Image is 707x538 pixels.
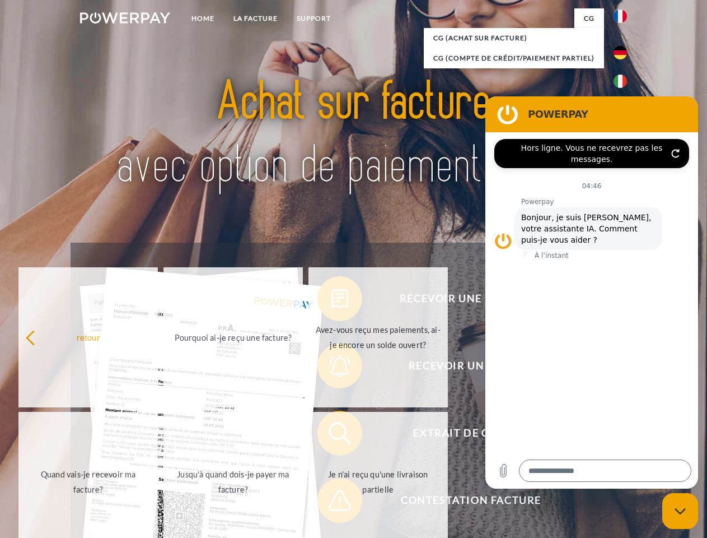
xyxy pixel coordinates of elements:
iframe: Bouton de lancement de la fenêtre de messagerie, conversation en cours [662,493,698,529]
button: Extrait de compte [317,411,608,456]
span: Extrait de compte [334,411,608,456]
div: retour [25,330,151,345]
img: fr [614,10,627,23]
img: title-powerpay_fr.svg [107,54,600,215]
button: Contestation Facture [317,478,608,523]
div: Pourquoi ai-je reçu une facture? [170,330,296,345]
span: Recevoir une facture ? [334,276,608,321]
div: Quand vais-je recevoir ma facture? [25,467,151,497]
span: Contestation Facture [334,478,608,523]
button: Recevoir un rappel? [317,344,608,388]
a: CG [574,8,604,29]
img: it [614,75,627,88]
a: LA FACTURE [224,8,287,29]
a: Home [182,8,224,29]
img: logo-powerpay-white.svg [80,12,170,24]
a: CG (Compte de crédit/paiement partiel) [424,48,604,68]
div: Jusqu'à quand dois-je payer ma facture? [170,467,296,497]
div: Je n'ai reçu qu'une livraison partielle [315,467,441,497]
a: CG (achat sur facture) [424,28,604,48]
iframe: Fenêtre de messagerie [485,96,698,489]
span: Recevoir un rappel? [334,344,608,388]
a: Avez-vous reçu mes paiements, ai-je encore un solde ouvert? [308,267,448,407]
img: de [614,46,627,59]
button: Recevoir une facture ? [317,276,608,321]
div: Avez-vous reçu mes paiements, ai-je encore un solde ouvert? [315,322,441,353]
a: Support [287,8,340,29]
